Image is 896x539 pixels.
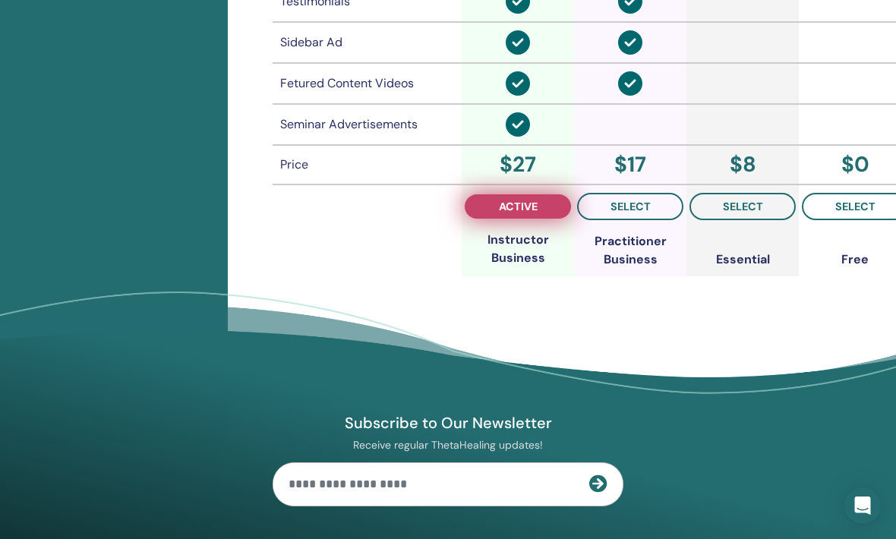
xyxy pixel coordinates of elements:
div: Essential [716,251,770,269]
span: select [835,200,875,213]
div: Practitioner Business [574,232,686,269]
span: active [499,200,538,213]
h4: Subscribe to Our Newsletter [273,413,623,433]
div: $ 8 [689,149,796,181]
div: Seminar Advertisements [280,115,454,134]
div: $ 17 [577,149,683,181]
button: select [689,193,796,220]
img: circle-check-solid.svg [506,71,530,96]
button: select [577,193,683,220]
div: Price [280,156,454,174]
div: Fetured Content Videos [280,74,454,93]
img: circle-check-solid.svg [618,71,642,96]
div: Free [841,251,869,269]
span: select [610,200,651,213]
div: Instructor Business [462,231,574,267]
img: circle-check-solid.svg [618,30,642,55]
span: select [723,200,763,213]
button: active [465,194,571,219]
div: Sidebar Ad [280,33,454,52]
img: circle-check-solid.svg [506,30,530,55]
p: Receive regular ThetaHealing updates! [273,438,623,452]
div: Open Intercom Messenger [844,487,881,524]
div: $ 27 [465,149,571,181]
img: circle-check-solid.svg [506,112,530,137]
